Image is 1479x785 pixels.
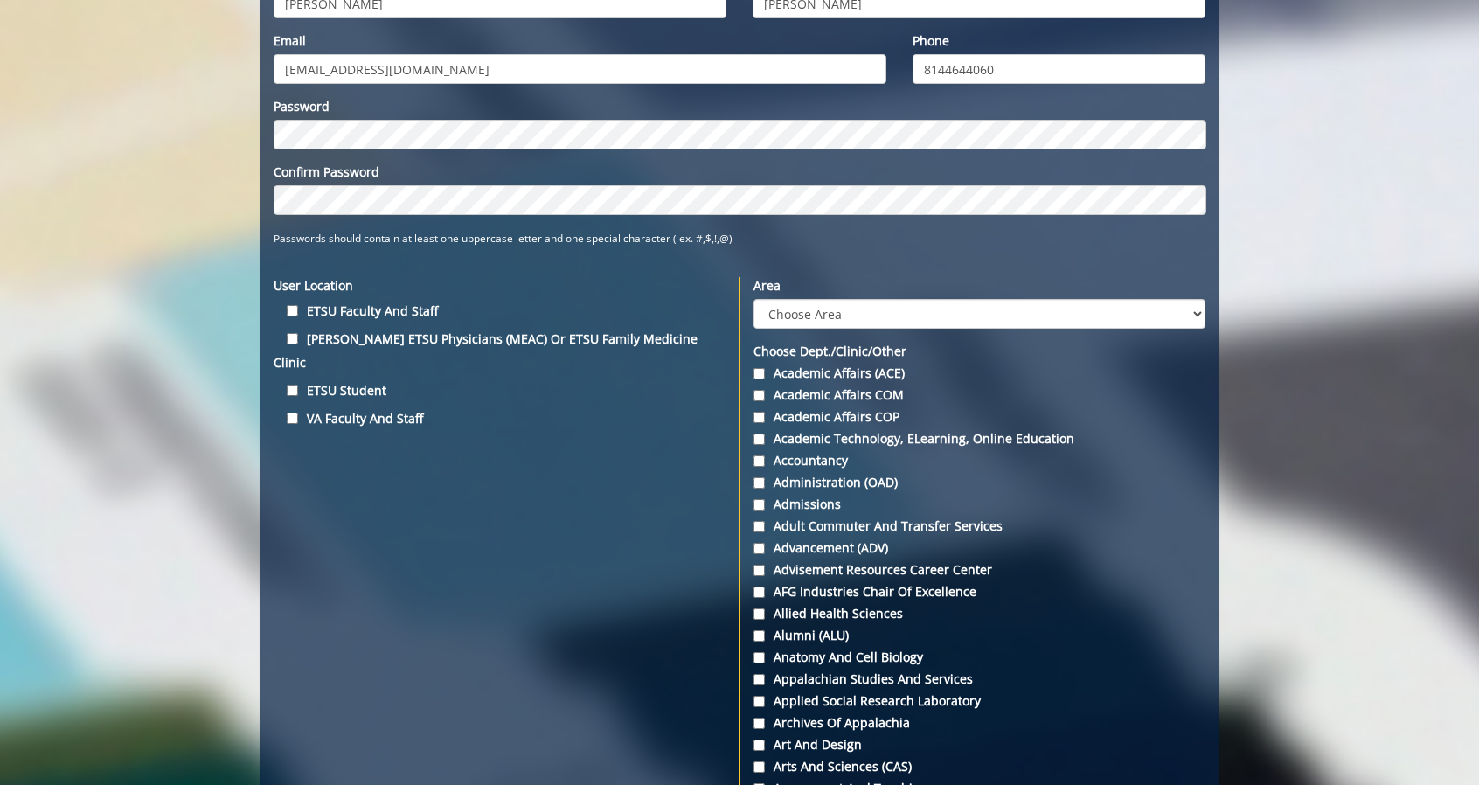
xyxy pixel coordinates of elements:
label: Area [753,277,1205,295]
label: Confirm Password [274,163,1205,181]
label: ETSU Student [274,379,726,402]
label: VA Faculty and Staff [274,406,726,430]
label: Advancement (ADV) [753,539,1205,557]
label: Academic Affairs COM [753,386,1205,404]
label: Adult Commuter and Transfer Services [753,518,1205,535]
label: User location [274,277,726,295]
label: Academic Affairs (ACE) [753,365,1205,382]
label: Academic Technology, eLearning, Online Education [753,430,1205,448]
label: AFG Industries Chair of Excellence [753,583,1205,601]
label: Academic Affairs COP [753,408,1205,426]
label: Alumni (ALU) [753,627,1205,644]
label: Administration (OAD) [753,474,1205,491]
label: Arts and Sciences (CAS) [753,758,1205,775]
small: Passwords should contain at least one uppercase letter and one special character ( ex. #,$,!,@) [274,231,733,245]
label: Archives of Appalachia [753,714,1205,732]
label: Phone [913,32,1205,50]
label: ETSU Faculty and Staff [274,299,726,323]
label: [PERSON_NAME] ETSU Physicians (MEAC) or ETSU Family Medicine Clinic [274,327,726,374]
label: Accountancy [753,452,1205,469]
label: Password [274,98,1205,115]
label: Allied Health Sciences [753,605,1205,622]
label: Anatomy and Cell Biology [753,649,1205,666]
label: Choose Dept./Clinic/Other [753,343,1205,360]
label: Admissions [753,496,1205,513]
label: Email [274,32,886,50]
label: Appalachian Studies and Services [753,670,1205,688]
label: Advisement Resources Career Center [753,561,1205,579]
label: Applied Social Research Laboratory [753,692,1205,710]
label: Art and Design [753,736,1205,754]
